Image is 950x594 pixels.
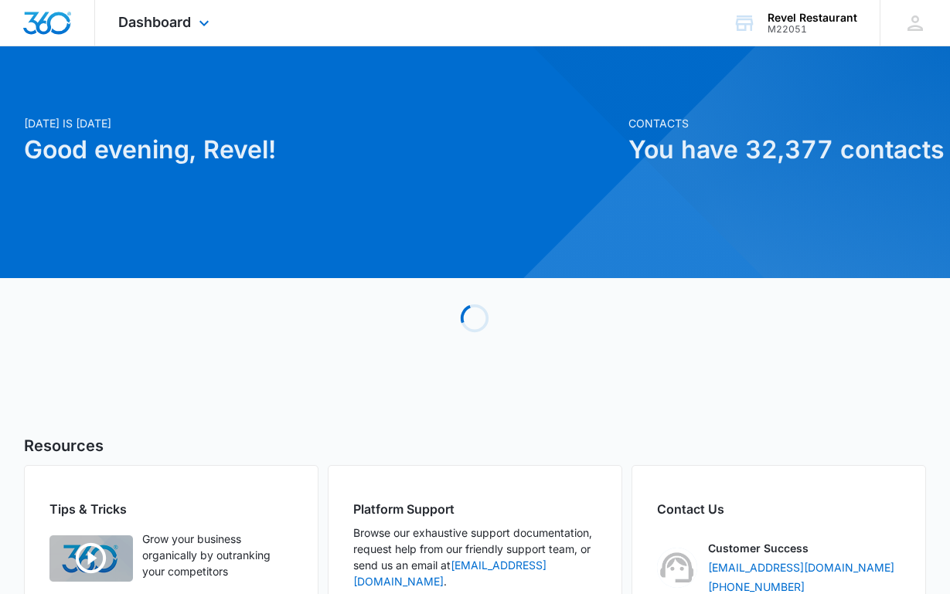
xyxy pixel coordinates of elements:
[708,540,809,556] p: Customer Success
[118,14,191,30] span: Dashboard
[628,131,926,168] h1: You have 32,377 contacts
[49,500,293,518] h2: Tips & Tricks
[768,24,857,35] div: account id
[24,131,619,168] h1: Good evening, Revel!
[657,500,901,518] h2: Contact Us
[142,531,293,579] p: Grow your business organically by outranking your competitors
[24,434,927,457] h5: Resources
[353,500,597,518] h2: Platform Support
[768,12,857,24] div: account name
[657,548,697,588] img: Customer Success
[628,115,926,131] p: Contacts
[353,524,597,589] p: Browse our exhaustive support documentation, request help from our friendly support team, or send...
[49,535,133,582] img: Quick Overview Video
[24,115,619,131] p: [DATE] is [DATE]
[708,559,894,575] a: [EMAIL_ADDRESS][DOMAIN_NAME]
